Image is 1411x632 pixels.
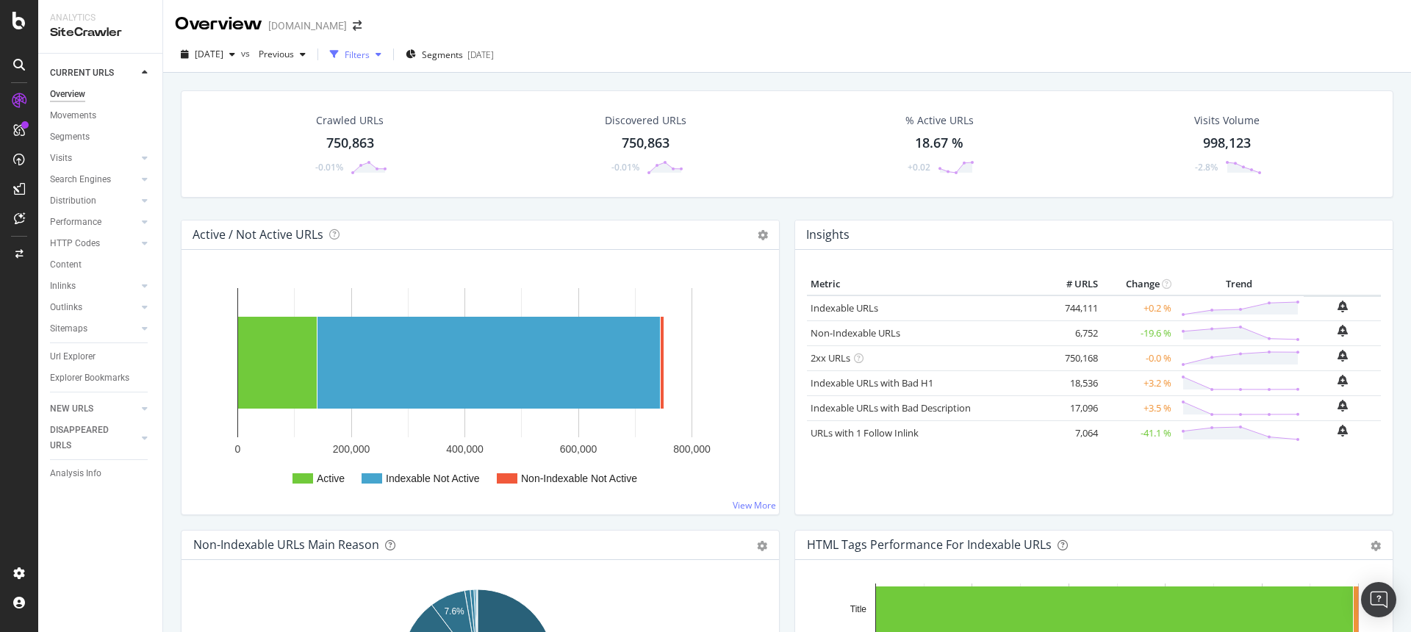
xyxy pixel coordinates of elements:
[560,443,597,455] text: 600,000
[50,215,137,230] a: Performance
[811,301,878,315] a: Indexable URLs
[1043,273,1102,295] th: # URLS
[1043,295,1102,321] td: 744,111
[1102,370,1175,395] td: +3.2 %
[611,161,639,173] div: -0.01%
[1043,370,1102,395] td: 18,536
[50,279,76,294] div: Inlinks
[1194,113,1260,128] div: Visits Volume
[326,134,374,153] div: 750,863
[811,401,971,414] a: Indexable URLs with Bad Description
[50,108,152,123] a: Movements
[193,273,762,503] svg: A chart.
[1203,134,1251,153] div: 998,123
[1338,301,1348,312] div: bell-plus
[758,230,768,240] i: Options
[324,43,387,66] button: Filters
[50,129,90,145] div: Segments
[241,47,253,60] span: vs
[1102,320,1175,345] td: -19.6 %
[915,134,963,153] div: 18.67 %
[50,108,96,123] div: Movements
[400,43,500,66] button: Segments[DATE]
[50,423,124,453] div: DISAPPEARED URLS
[386,473,480,484] text: Indexable Not Active
[50,257,82,273] div: Content
[1102,273,1175,295] th: Change
[1102,395,1175,420] td: +3.5 %
[811,351,850,365] a: 2xx URLs
[1043,420,1102,445] td: 7,064
[807,537,1052,552] div: HTML Tags Performance for Indexable URLs
[333,443,370,455] text: 200,000
[50,65,137,81] a: CURRENT URLS
[50,321,87,337] div: Sitemaps
[422,49,463,61] span: Segments
[317,473,345,484] text: Active
[50,349,96,365] div: Url Explorer
[1102,295,1175,321] td: +0.2 %
[50,87,152,102] a: Overview
[50,423,137,453] a: DISAPPEARED URLS
[50,279,137,294] a: Inlinks
[905,113,974,128] div: % Active URLs
[50,321,137,337] a: Sitemaps
[811,326,900,340] a: Non-Indexable URLs
[1043,320,1102,345] td: 6,752
[521,473,637,484] text: Non-Indexable Not Active
[50,257,152,273] a: Content
[253,48,294,60] span: Previous
[50,151,137,166] a: Visits
[50,172,111,187] div: Search Engines
[50,370,152,386] a: Explorer Bookmarks
[673,443,711,455] text: 800,000
[235,443,241,455] text: 0
[50,24,151,41] div: SiteCrawler
[195,48,223,60] span: 2025 Sep. 26th
[315,161,343,173] div: -0.01%
[605,113,686,128] div: Discovered URLs
[50,65,114,81] div: CURRENT URLS
[50,236,100,251] div: HTTP Codes
[50,129,152,145] a: Segments
[446,443,484,455] text: 400,000
[1338,325,1348,337] div: bell-plus
[50,466,152,481] a: Analysis Info
[444,606,464,617] text: 7.6%
[50,401,137,417] a: NEW URLS
[1102,420,1175,445] td: -41.1 %
[50,236,137,251] a: HTTP Codes
[193,537,379,552] div: Non-Indexable URLs Main Reason
[50,172,137,187] a: Search Engines
[50,349,152,365] a: Url Explorer
[50,401,93,417] div: NEW URLS
[175,43,241,66] button: [DATE]
[1371,541,1381,551] div: gear
[806,225,850,245] h4: Insights
[622,134,669,153] div: 750,863
[50,193,96,209] div: Distribution
[345,49,370,61] div: Filters
[50,151,72,166] div: Visits
[1338,375,1348,387] div: bell-plus
[50,215,101,230] div: Performance
[467,49,494,61] div: [DATE]
[50,370,129,386] div: Explorer Bookmarks
[1361,582,1396,617] div: Open Intercom Messenger
[811,426,919,439] a: URLs with 1 Follow Inlink
[50,12,151,24] div: Analytics
[175,12,262,37] div: Overview
[757,541,767,551] div: gear
[253,43,312,66] button: Previous
[50,87,85,102] div: Overview
[193,225,323,245] h4: Active / Not Active URLs
[807,273,1043,295] th: Metric
[908,161,930,173] div: +0.02
[50,193,137,209] a: Distribution
[50,300,82,315] div: Outlinks
[1195,161,1218,173] div: -2.8%
[353,21,362,31] div: arrow-right-arrow-left
[811,376,933,389] a: Indexable URLs with Bad H1
[1338,400,1348,412] div: bell-plus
